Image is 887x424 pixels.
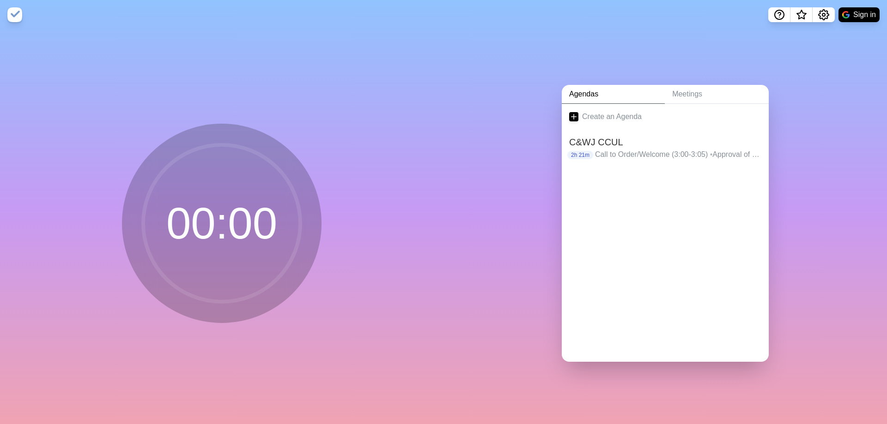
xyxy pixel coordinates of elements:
img: google logo [842,11,850,18]
p: 2h 21m [567,151,593,159]
h2: C&WJ CCUL [569,135,761,149]
img: timeblocks logo [7,7,22,22]
button: Help [768,7,790,22]
a: Meetings [665,85,769,104]
button: Sign in [838,7,880,22]
a: Agendas [562,85,665,104]
button: Settings [813,7,835,22]
span: • [710,150,713,158]
button: What’s new [790,7,813,22]
a: Create an Agenda [562,104,769,130]
p: Call to Order/Welcome (3:00-3:05) Approval of Board Minutes (3:05-3:15) 3. Supervisory Committee ... [595,149,761,160]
